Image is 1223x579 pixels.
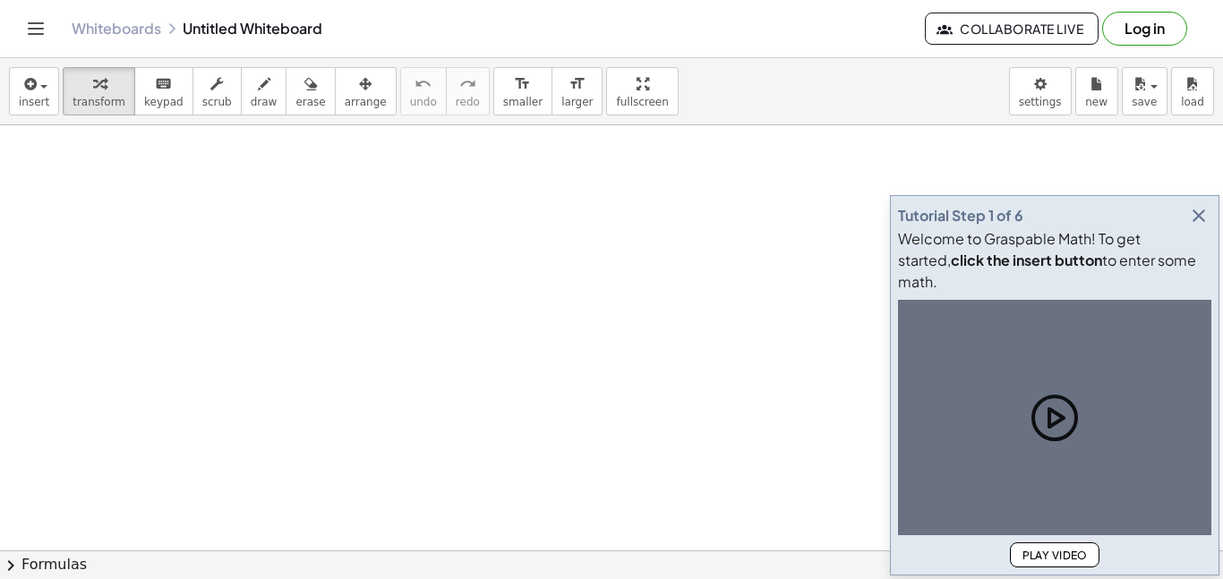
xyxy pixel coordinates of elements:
a: Whiteboards [72,20,161,38]
button: settings [1009,67,1072,115]
button: Play Video [1010,542,1099,567]
span: transform [73,96,125,108]
button: save [1122,67,1167,115]
i: redo [459,73,476,95]
span: fullscreen [616,96,668,108]
button: insert [9,67,59,115]
button: format_sizesmaller [493,67,552,115]
span: save [1132,96,1157,108]
span: smaller [503,96,543,108]
button: Log in [1102,12,1187,46]
span: keypad [144,96,184,108]
button: scrub [192,67,242,115]
span: erase [295,96,325,108]
button: transform [63,67,135,115]
span: scrub [202,96,232,108]
span: load [1181,96,1204,108]
div: Welcome to Graspable Math! To get started, to enter some math. [898,228,1211,293]
span: undo [410,96,437,108]
button: Collaborate Live [925,13,1099,45]
span: redo [456,96,480,108]
span: Collaborate Live [940,21,1083,37]
b: click the insert button [951,251,1102,269]
span: larger [561,96,593,108]
button: undoundo [400,67,447,115]
span: draw [251,96,278,108]
button: Toggle navigation [21,14,50,43]
button: keyboardkeypad [134,67,193,115]
span: insert [19,96,49,108]
button: load [1171,67,1214,115]
span: settings [1019,96,1062,108]
button: arrange [335,67,397,115]
span: new [1085,96,1108,108]
i: format_size [514,73,531,95]
i: format_size [569,73,586,95]
button: redoredo [446,67,490,115]
button: format_sizelarger [552,67,603,115]
span: arrange [345,96,387,108]
i: keyboard [155,73,172,95]
button: fullscreen [606,67,678,115]
i: undo [415,73,432,95]
span: Play Video [1022,549,1088,562]
button: draw [241,67,287,115]
div: Tutorial Step 1 of 6 [898,205,1023,226]
button: erase [286,67,335,115]
button: new [1075,67,1118,115]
